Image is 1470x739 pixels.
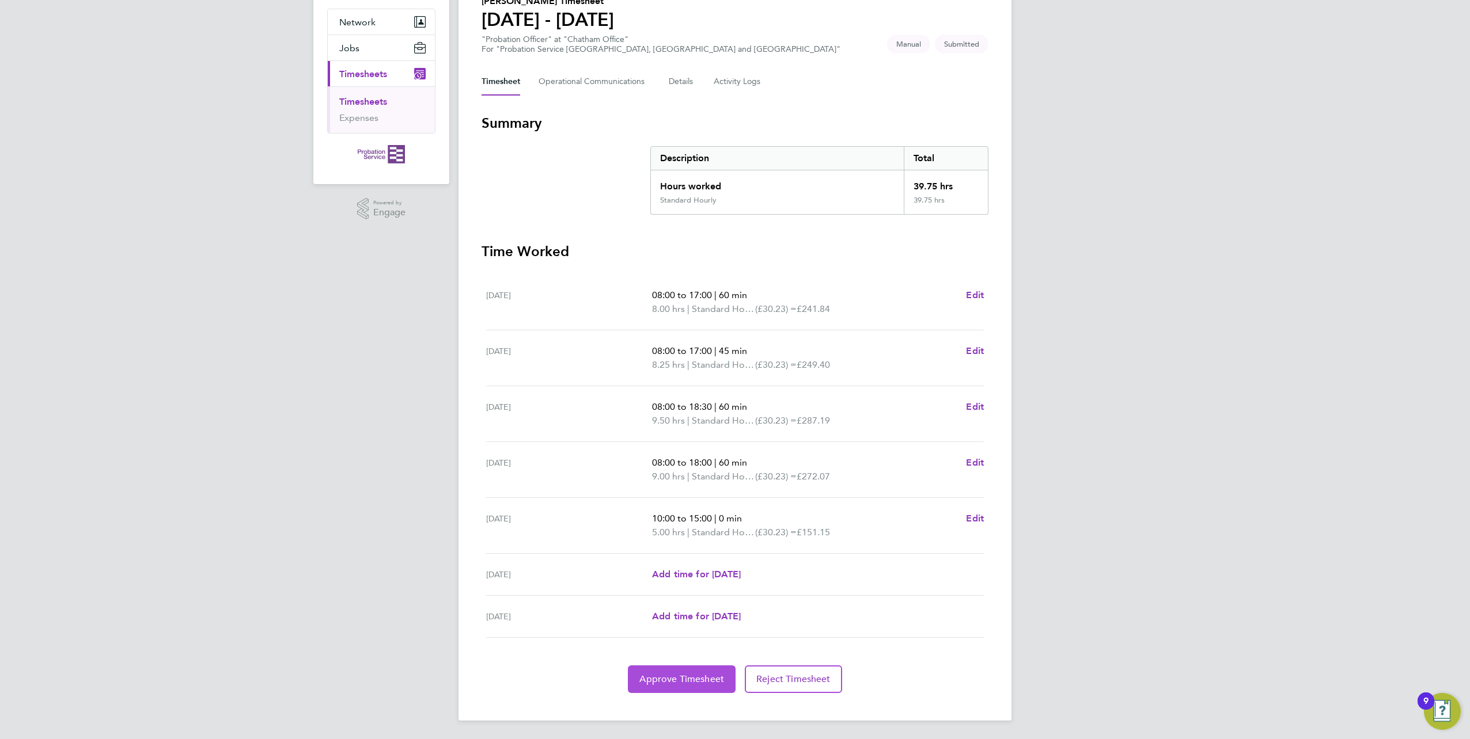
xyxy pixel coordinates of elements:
[486,610,652,623] div: [DATE]
[966,288,984,302] a: Edit
[1423,701,1429,716] div: 9
[687,359,689,370] span: |
[966,344,984,358] a: Edit
[482,35,840,54] div: "Probation Officer" at "Chatham Office"
[652,569,741,580] span: Add time for [DATE]
[652,611,741,622] span: Add time for [DATE]
[650,146,988,215] div: Summary
[328,9,435,35] button: Network
[660,196,717,205] div: Standard Hourly
[719,345,747,356] span: 45 min
[687,303,689,314] span: |
[328,86,435,133] div: Timesheets
[714,68,762,96] button: Activity Logs
[652,303,685,314] span: 8.00 hrs
[482,114,988,132] h3: Summary
[755,527,797,538] span: (£30.23) =
[373,198,406,208] span: Powered by
[1424,693,1461,730] button: Open Resource Center, 9 new notifications
[486,344,652,372] div: [DATE]
[339,17,376,28] span: Network
[966,289,984,300] span: Edit
[714,345,717,356] span: |
[357,198,406,220] a: Powered byEngage
[714,289,717,300] span: |
[669,68,695,96] button: Details
[651,170,904,196] div: Hours worked
[692,470,755,483] span: Standard Hourly
[756,673,831,685] span: Reject Timesheet
[755,471,797,482] span: (£30.23) =
[486,456,652,483] div: [DATE]
[966,457,984,468] span: Edit
[719,289,747,300] span: 60 min
[652,345,712,356] span: 08:00 to 17:00
[935,35,988,54] span: This timesheet is Submitted.
[652,457,712,468] span: 08:00 to 18:00
[692,302,755,316] span: Standard Hourly
[339,68,387,79] span: Timesheets
[652,527,685,538] span: 5.00 hrs
[482,114,988,693] section: Timesheet
[652,415,685,426] span: 9.50 hrs
[692,414,755,428] span: Standard Hourly
[966,401,984,412] span: Edit
[539,68,650,96] button: Operational Communications
[652,401,712,412] span: 08:00 to 18:30
[482,8,614,31] h1: [DATE] - [DATE]
[339,96,387,107] a: Timesheets
[652,567,741,581] a: Add time for [DATE]
[373,208,406,218] span: Engage
[339,43,359,54] span: Jobs
[692,358,755,372] span: Standard Hourly
[486,400,652,428] div: [DATE]
[652,359,685,370] span: 8.25 hrs
[745,665,842,693] button: Reject Timesheet
[719,513,742,524] span: 0 min
[904,147,988,170] div: Total
[797,303,830,314] span: £241.84
[486,512,652,539] div: [DATE]
[904,170,988,196] div: 39.75 hrs
[687,527,689,538] span: |
[358,145,404,163] img: probationservice-logo-retina.png
[714,457,717,468] span: |
[966,345,984,356] span: Edit
[719,401,747,412] span: 60 min
[486,567,652,581] div: [DATE]
[482,44,840,54] div: For "Probation Service [GEOGRAPHIC_DATA], [GEOGRAPHIC_DATA] and [GEOGRAPHIC_DATA]"
[327,145,435,163] a: Go to home page
[797,415,830,426] span: £287.19
[797,471,830,482] span: £272.07
[652,610,741,623] a: Add time for [DATE]
[797,527,830,538] span: £151.15
[628,665,736,693] button: Approve Timesheet
[719,457,747,468] span: 60 min
[714,401,717,412] span: |
[887,35,930,54] span: This timesheet was manually created.
[639,673,724,685] span: Approve Timesheet
[755,303,797,314] span: (£30.23) =
[651,147,904,170] div: Description
[714,513,717,524] span: |
[904,196,988,214] div: 39.75 hrs
[652,471,685,482] span: 9.00 hrs
[328,35,435,60] button: Jobs
[755,415,797,426] span: (£30.23) =
[339,112,378,123] a: Expenses
[482,68,520,96] button: Timesheet
[687,471,689,482] span: |
[486,288,652,316] div: [DATE]
[966,400,984,414] a: Edit
[966,512,984,525] a: Edit
[652,289,712,300] span: 08:00 to 17:00
[692,525,755,539] span: Standard Hourly
[328,61,435,86] button: Timesheets
[755,359,797,370] span: (£30.23) =
[687,415,689,426] span: |
[966,513,984,524] span: Edit
[482,242,988,261] h3: Time Worked
[797,359,830,370] span: £249.40
[652,513,712,524] span: 10:00 to 15:00
[966,456,984,470] a: Edit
